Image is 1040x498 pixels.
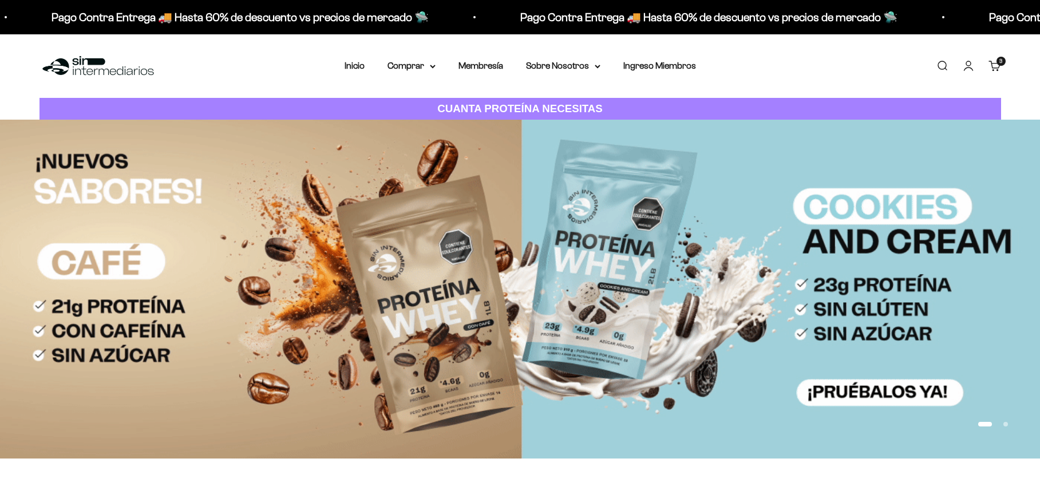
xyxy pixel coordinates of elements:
p: Pago Contra Entrega 🚚 Hasta 60% de descuento vs precios de mercado 🛸 [514,8,891,26]
summary: Comprar [387,58,436,73]
p: Pago Contra Entrega 🚚 Hasta 60% de descuento vs precios de mercado 🛸 [45,8,422,26]
a: CUANTA PROTEÍNA NECESITAS [39,98,1001,120]
strong: CUANTA PROTEÍNA NECESITAS [437,102,603,114]
summary: Sobre Nosotros [526,58,600,73]
a: Inicio [345,61,365,70]
span: 3 [999,58,1002,64]
a: Membresía [458,61,503,70]
a: Ingreso Miembros [623,61,696,70]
